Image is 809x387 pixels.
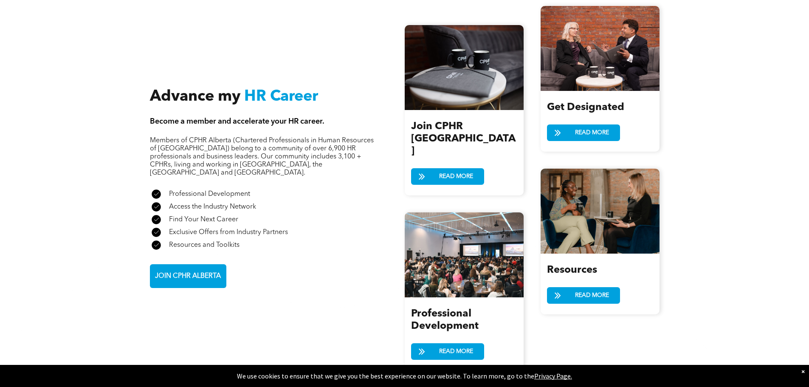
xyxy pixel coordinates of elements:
[547,102,624,113] span: Get Designated
[244,89,318,105] span: HR Career
[150,89,240,105] span: Advance my
[411,343,484,360] a: READ MORE
[547,287,620,304] a: READ MORE
[169,242,240,249] span: Resources and Toolkits
[534,372,572,380] a: Privacy Page.
[547,124,620,141] a: READ MORE
[436,344,476,359] span: READ MORE
[169,203,256,210] span: Access the Industry Network
[572,125,612,141] span: READ MORE
[411,309,479,331] span: Professional Development
[436,169,476,184] span: READ MORE
[169,191,250,198] span: Professional Development
[150,264,226,288] a: JOIN CPHR ALBERTA
[572,288,612,303] span: READ MORE
[150,118,324,125] span: Become a member and accelerate your HR career.
[411,168,484,185] a: READ MORE
[801,367,805,376] div: Dismiss notification
[411,121,516,156] span: Join CPHR [GEOGRAPHIC_DATA]
[169,216,238,223] span: Find Your Next Career
[152,268,224,285] span: JOIN CPHR ALBERTA
[150,137,374,176] span: Members of CPHR Alberta (Chartered Professionals in Human Resources of [GEOGRAPHIC_DATA]) belong ...
[169,229,288,236] span: Exclusive Offers from Industry Partners
[547,265,597,275] span: Resources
